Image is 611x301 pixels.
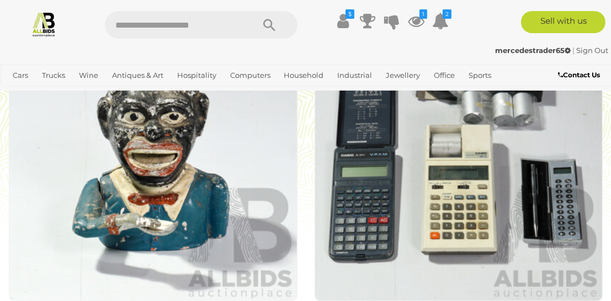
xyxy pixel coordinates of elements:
a: Sports [464,66,496,85]
a: Computers [226,66,275,85]
img: Allbids.com.au [31,11,57,37]
span: | [572,46,575,55]
i: 2 [443,9,451,19]
button: Search [242,11,297,39]
b: Contact Us [558,71,600,79]
a: Household [280,66,328,85]
i: 1 [419,9,427,19]
a: Jewellery [381,66,424,85]
i: $ [346,9,354,19]
a: Office [429,66,459,85]
a: Trucks [38,66,70,85]
a: Sell with us [521,11,605,33]
a: [GEOGRAPHIC_DATA] [8,85,95,103]
a: Industrial [333,66,376,85]
a: mercedestrader65 [495,46,572,55]
a: 1 [408,11,424,31]
strong: mercedestrader65 [495,46,571,55]
a: Sign Out [576,46,608,55]
a: Cars [8,66,33,85]
a: Antiques & Art [108,66,168,85]
a: Hospitality [173,66,221,85]
a: 2 [432,11,449,31]
a: Wine [75,66,103,85]
a: Contact Us [558,69,603,81]
a: $ [335,11,352,31]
